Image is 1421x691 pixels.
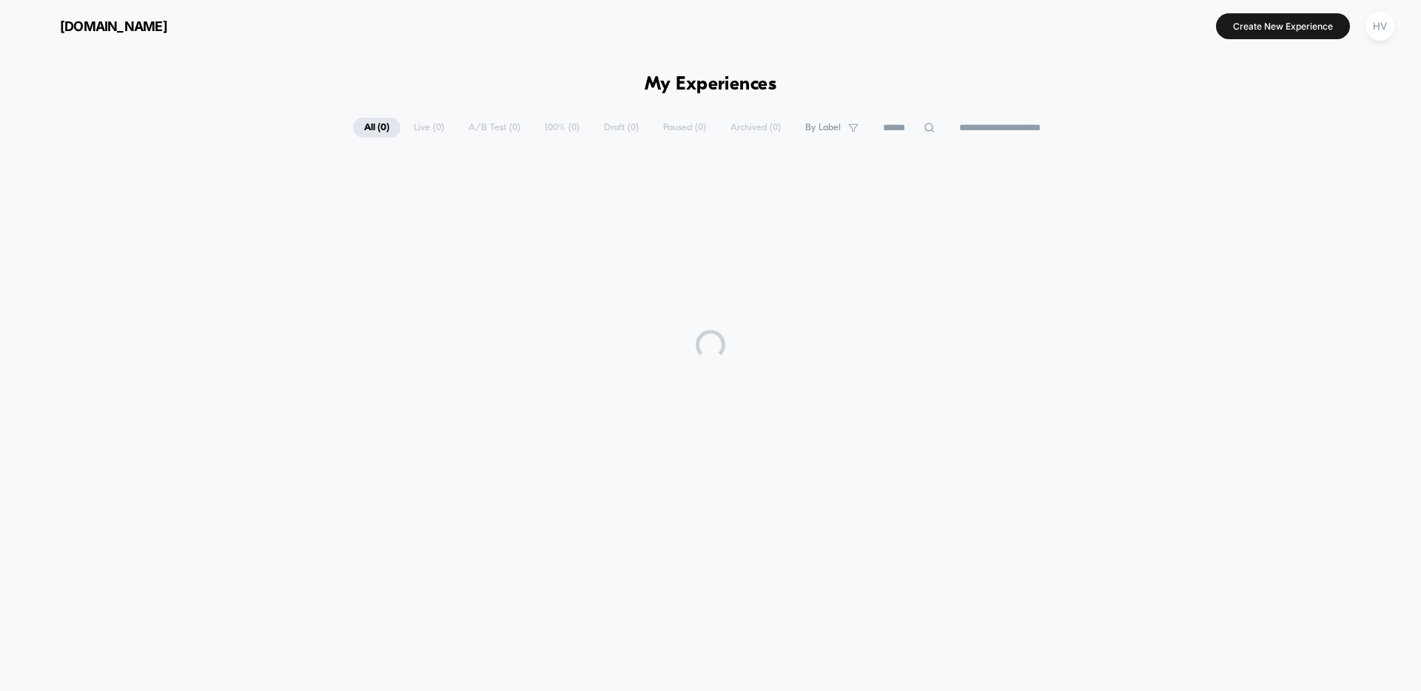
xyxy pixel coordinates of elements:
span: All ( 0 ) [353,118,400,138]
button: HV [1361,11,1399,41]
button: [DOMAIN_NAME] [22,14,172,38]
div: HV [1365,12,1394,41]
button: Create New Experience [1216,13,1350,39]
span: [DOMAIN_NAME] [60,18,167,34]
h1: My Experiences [645,74,777,95]
span: By Label [805,122,841,133]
